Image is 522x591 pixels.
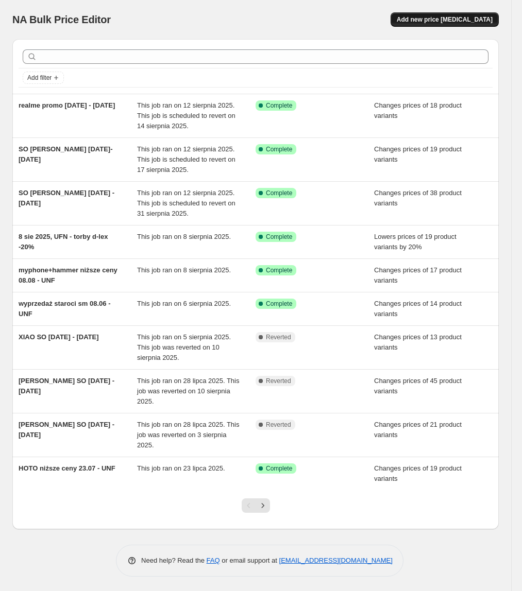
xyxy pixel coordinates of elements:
span: [PERSON_NAME] SO [DATE] - [DATE] [19,377,114,395]
span: Add new price [MEDICAL_DATA] [397,15,493,24]
span: This job ran on 28 lipca 2025. This job was reverted on 10 sierpnia 2025. [137,377,240,405]
span: Changes prices of 38 product variants [374,189,462,207]
span: NA Bulk Price Editor [12,14,111,25]
span: This job ran on 28 lipca 2025. This job was reverted on 3 sierpnia 2025. [137,421,240,449]
span: Complete [266,233,292,241]
span: Complete [266,266,292,274]
span: Lowers prices of 19 product variants by 20% [374,233,457,251]
span: This job ran on 8 sierpnia 2025. [137,233,231,240]
a: FAQ [207,557,220,564]
span: This job ran on 6 sierpnia 2025. [137,300,231,307]
span: Reverted [266,377,291,385]
span: Reverted [266,421,291,429]
button: Add new price [MEDICAL_DATA] [391,12,499,27]
span: Reverted [266,333,291,341]
button: Next [256,498,270,513]
span: Complete [266,300,292,308]
span: This job ran on 12 sierpnia 2025. This job is scheduled to revert on 14 sierpnia 2025. [137,101,235,130]
span: SO [PERSON_NAME] [DATE] - [DATE] [19,189,114,207]
span: Complete [266,189,292,197]
span: Changes prices of 13 product variants [374,333,462,351]
span: myphone+hammer niższe ceny 08.08 - UNF [19,266,117,284]
span: Changes prices of 14 product variants [374,300,462,318]
span: Complete [266,145,292,153]
span: [PERSON_NAME] SO [DATE] - [DATE] [19,421,114,439]
nav: Pagination [242,498,270,513]
span: Need help? Read the [141,557,207,564]
span: wyprzedaż staroci sm 08.06 - UNF [19,300,110,318]
span: Changes prices of 18 product variants [374,101,462,119]
span: Changes prices of 17 product variants [374,266,462,284]
span: SO [PERSON_NAME] [DATE]-[DATE] [19,145,112,163]
a: [EMAIL_ADDRESS][DOMAIN_NAME] [279,557,393,564]
span: realme promo [DATE] - [DATE] [19,101,115,109]
span: This job ran on 12 sierpnia 2025. This job is scheduled to revert on 31 sierpnia 2025. [137,189,235,217]
span: This job ran on 5 sierpnia 2025. This job was reverted on 10 sierpnia 2025. [137,333,231,361]
span: Changes prices of 19 product variants [374,464,462,482]
span: 8 sie 2025, UFN - torby d-lex -20% [19,233,108,251]
span: Changes prices of 45 product variants [374,377,462,395]
span: HOTO niższe ceny 23.07 - UNF [19,464,115,472]
span: Changes prices of 19 product variants [374,145,462,163]
span: or email support at [220,557,279,564]
span: This job ran on 8 sierpnia 2025. [137,266,231,274]
span: This job ran on 23 lipca 2025. [137,464,225,472]
span: Changes prices of 21 product variants [374,421,462,439]
span: Complete [266,464,292,473]
span: XIAO SO [DATE] - [DATE] [19,333,99,341]
span: This job ran on 12 sierpnia 2025. This job is scheduled to revert on 17 sierpnia 2025. [137,145,235,173]
span: Complete [266,101,292,110]
span: Add filter [27,74,52,82]
button: Add filter [23,72,64,84]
